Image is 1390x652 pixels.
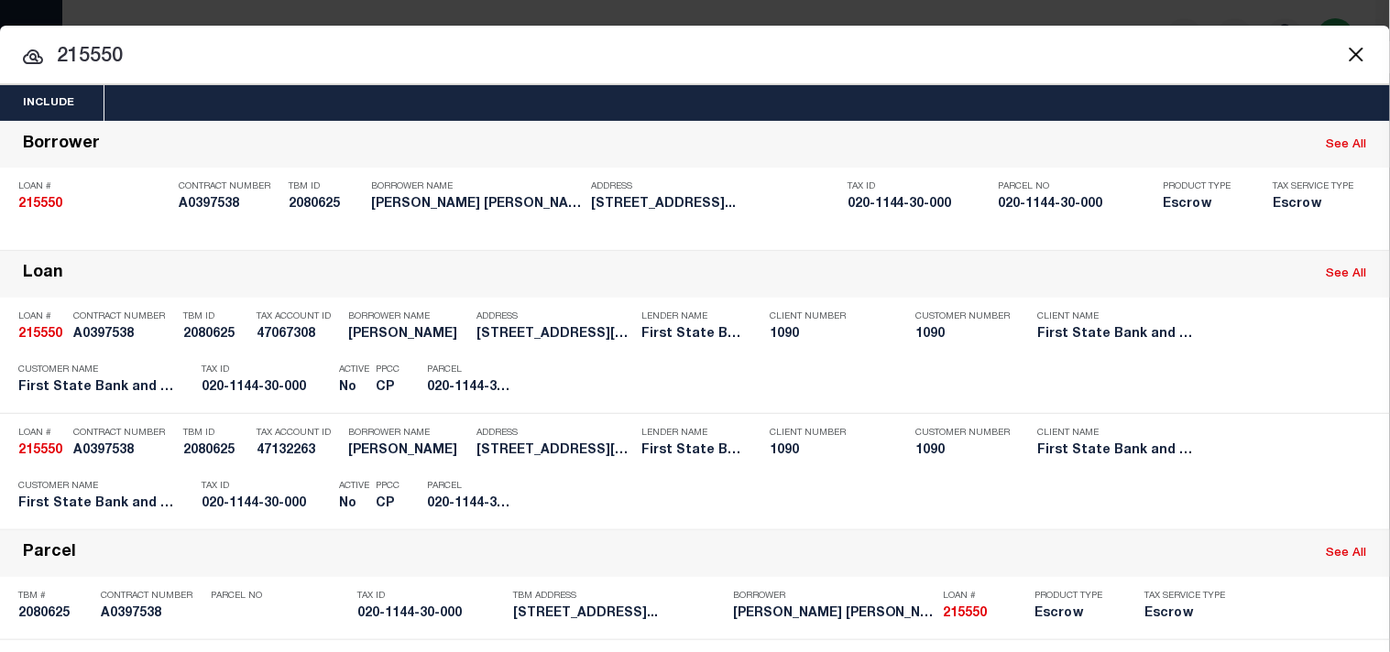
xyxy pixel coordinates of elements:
p: Active [339,481,369,492]
strong: 215550 [18,198,62,211]
p: Contract Number [179,181,279,192]
h5: 1090 [770,327,889,342]
p: Tax Account ID [257,311,339,322]
p: Address [476,428,632,439]
p: Tax Account ID [257,428,339,439]
p: Borrower Name [371,181,582,192]
h5: 215550 [18,443,64,459]
div: Parcel [23,543,76,564]
h5: Escrow [1164,197,1246,212]
p: Client Name [1038,428,1194,439]
h5: MITCHELL SCOTT HASLUP [371,197,582,212]
h5: CP [376,380,399,396]
p: Borrower Name [348,311,467,322]
p: Lender Name [641,428,742,439]
p: Product Type [1164,181,1246,192]
h5: No [339,380,367,396]
h5: 020-1144-30-000 [999,197,1155,212]
p: Client Number [770,428,889,439]
h5: SCOTT MITCHELL [348,327,467,342]
p: PPCC [376,364,399,375]
div: Borrower [23,135,100,156]
h5: A0397538 [73,327,174,342]
h5: 215550 [18,197,170,212]
h5: Escrow [1274,197,1365,212]
p: Client Number [770,311,889,322]
h5: MITCHELL SCOTT HASLUP [733,606,935,622]
p: TBM ID [289,181,362,192]
a: See All [1327,139,1367,151]
h5: 020-1144-30-000 [848,197,990,212]
p: Contract Number [73,428,174,439]
strong: 215550 [18,444,62,457]
h5: 1090 [916,443,1008,459]
h5: A0397538 [179,197,279,212]
p: Client Name [1038,311,1194,322]
p: Loan # [18,311,64,322]
h5: 020-1144-30-000 [427,496,509,512]
p: Parcel [427,364,509,375]
p: Parcel [427,481,509,492]
p: Contract Number [73,311,174,322]
p: TBM ID [183,311,247,322]
p: Customer Number [916,428,1011,439]
h5: 473 MC CUTCHEON RD HUDSON,WI 54... [513,606,724,622]
a: See All [1327,268,1367,280]
p: TBM Address [513,591,724,602]
h5: 47067308 [257,327,339,342]
p: Borrower [733,591,935,602]
h5: 2080625 [183,443,247,459]
strong: 215550 [18,328,62,341]
p: Parcel No [999,181,1155,192]
h5: 020-1144-30-000 [202,496,330,512]
div: Loan [23,264,63,285]
p: Address [476,311,632,322]
h5: No [339,496,367,512]
p: PPCC [376,481,399,492]
p: Contract Number [101,591,202,602]
h5: First State Bank and Trust [1038,443,1194,459]
h5: 1090 [916,327,1008,342]
h5: 473 MC CUTCHEON RD HUDSON,WI 54... [591,197,838,212]
h5: First State Bank and Trust [18,496,174,512]
strong: 215550 [944,607,988,620]
h5: 1090 [770,443,889,459]
p: Customer Name [18,481,174,492]
p: Borrower Name [348,428,467,439]
p: Parcel No [211,591,348,602]
p: Tax ID [202,481,330,492]
p: Tax ID [357,591,504,602]
p: Address [591,181,838,192]
p: Loan # [18,428,64,439]
p: Customer Number [916,311,1011,322]
p: Product Type [1035,591,1118,602]
p: TBM # [18,591,92,602]
p: Customer Name [18,364,174,375]
h5: A0397538 [73,443,174,459]
p: Loan # [18,181,170,192]
h5: First State Bank and Trust [18,380,174,396]
h5: Escrow [1035,606,1118,622]
p: Tax Service Type [1145,591,1228,602]
h5: SCOTT MITCHELL [348,443,467,459]
h5: Escrow [1145,606,1228,622]
h5: 020-1144-30-000 [427,380,509,396]
h5: 2080625 [183,327,247,342]
h5: First State Bank and Trust [641,327,742,342]
h5: 215550 [18,327,64,342]
h5: CP [376,496,399,512]
p: Tax ID [848,181,990,192]
h5: 47132263 [257,443,339,459]
button: Close [1344,42,1368,66]
p: Tax ID [202,364,330,375]
h5: First State Bank and Trust [1038,327,1194,342]
p: Active [339,364,369,375]
a: See All [1327,548,1367,560]
h5: 473 MCCUTCHEON RD Hudson WI [476,327,632,342]
h5: 215550 [944,606,1026,622]
p: TBM ID [183,428,247,439]
h5: 2080625 [18,606,92,622]
h5: A0397538 [101,606,202,622]
p: Loan # [944,591,1026,602]
h5: First State Bank and Trust [641,443,742,459]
